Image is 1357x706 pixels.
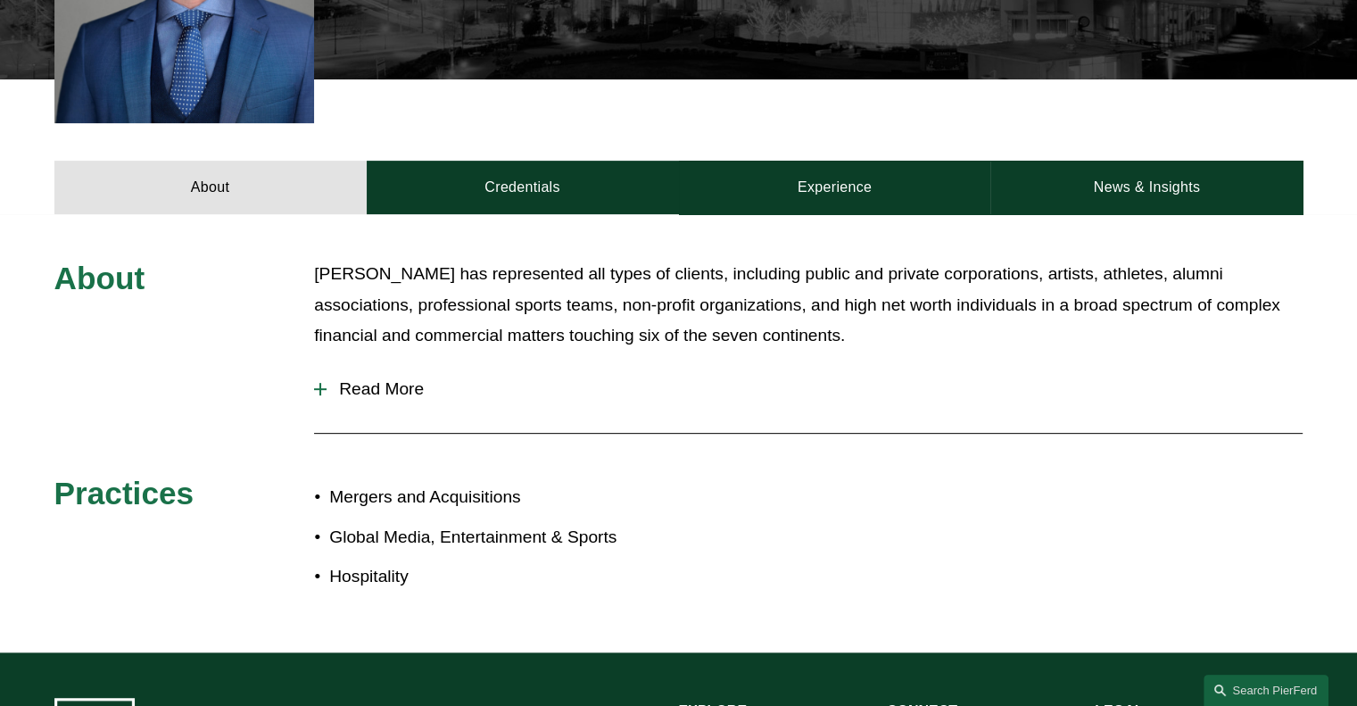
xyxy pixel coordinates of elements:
[54,161,367,214] a: About
[329,482,678,513] p: Mergers and Acquisitions
[54,476,194,511] span: Practices
[314,366,1303,412] button: Read More
[990,161,1303,214] a: News & Insights
[329,522,678,553] p: Global Media, Entertainment & Sports
[1204,675,1328,706] a: Search this site
[679,161,991,214] a: Experience
[314,259,1303,352] p: [PERSON_NAME] has represented all types of clients, including public and private corporations, ar...
[367,161,679,214] a: Credentials
[329,561,678,593] p: Hospitality
[54,261,145,295] span: About
[327,379,1303,399] span: Read More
